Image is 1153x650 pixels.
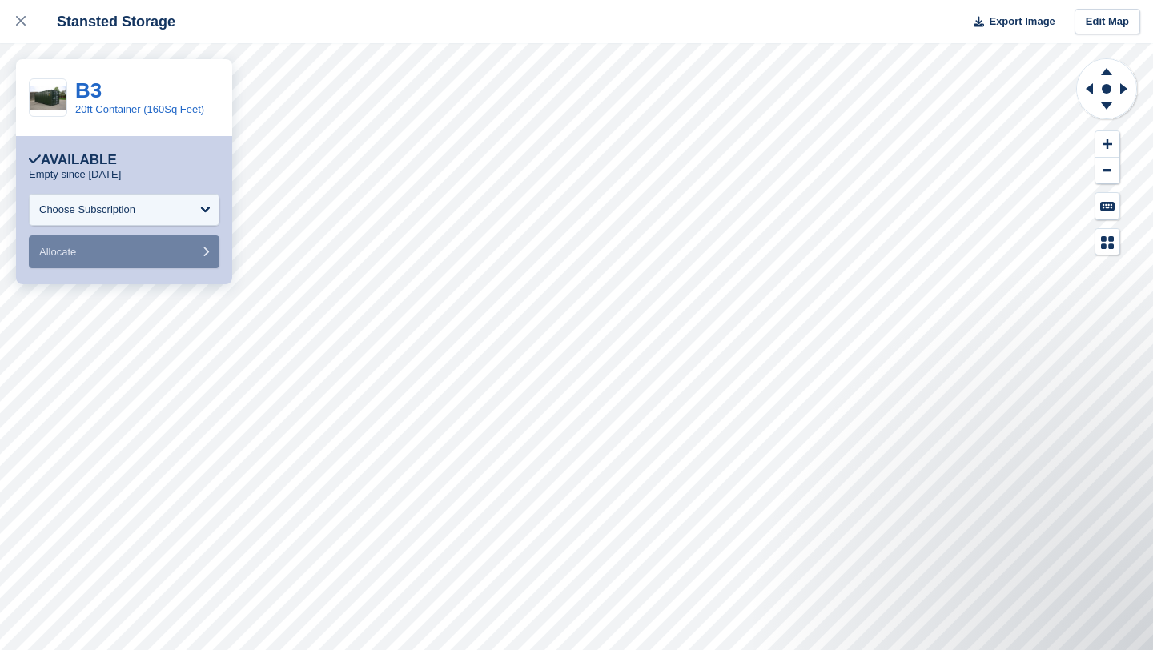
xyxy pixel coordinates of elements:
[75,103,204,115] a: 20ft Container (160Sq Feet)
[30,86,66,110] img: 20ft_x_8ft_One_trip_standard_shipping_container_dark_green_(5).jpg
[75,78,102,102] a: B3
[29,168,121,181] p: Empty since [DATE]
[1075,9,1140,35] a: Edit Map
[39,246,76,258] span: Allocate
[1095,158,1119,184] button: Zoom Out
[29,152,117,168] div: Available
[1095,193,1119,219] button: Keyboard Shortcuts
[964,9,1055,35] button: Export Image
[29,235,219,268] button: Allocate
[1095,131,1119,158] button: Zoom In
[39,202,135,218] div: Choose Subscription
[1095,229,1119,255] button: Map Legend
[42,12,175,31] div: Stansted Storage
[989,14,1055,30] span: Export Image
